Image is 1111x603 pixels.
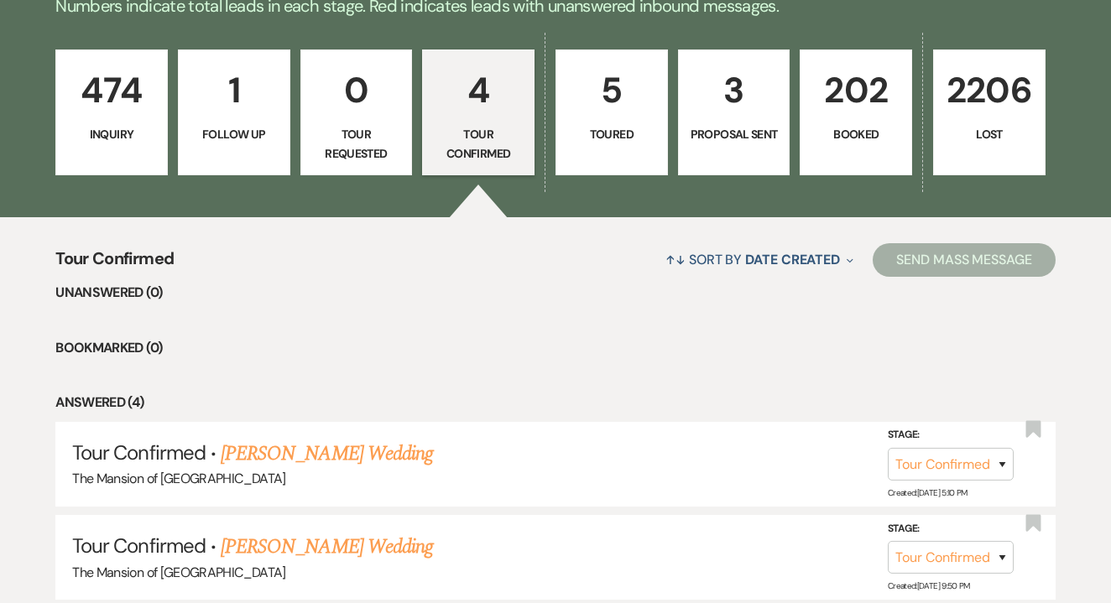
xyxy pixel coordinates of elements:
[55,392,1056,413] li: Answered (4)
[300,49,413,175] a: 0Tour Requested
[72,564,286,581] span: The Mansion of [GEOGRAPHIC_DATA]
[66,62,157,118] p: 474
[933,49,1046,175] a: 2206Lost
[178,49,290,175] a: 1Follow Up
[55,246,174,282] span: Tour Confirmed
[311,62,402,118] p: 0
[311,125,402,163] p: Tour Requested
[55,282,1056,304] li: Unanswered (0)
[944,125,1035,143] p: Lost
[678,49,790,175] a: 3Proposal Sent
[888,580,970,591] span: Created: [DATE] 9:50 PM
[55,337,1056,359] li: Bookmarked (0)
[66,125,157,143] p: Inquiry
[221,532,433,562] a: [PERSON_NAME] Wedding
[888,426,1014,444] label: Stage:
[72,470,286,487] span: The Mansion of [GEOGRAPHIC_DATA]
[189,125,279,143] p: Follow Up
[189,62,279,118] p: 1
[745,251,840,268] span: Date Created
[221,439,433,469] a: [PERSON_NAME] Wedding
[689,62,780,118] p: 3
[888,520,1014,538] label: Stage:
[800,49,912,175] a: 202Booked
[811,62,901,118] p: 202
[422,49,535,175] a: 4Tour Confirmed
[689,125,780,143] p: Proposal Sent
[566,125,657,143] p: Toured
[72,439,206,465] span: Tour Confirmed
[811,125,901,143] p: Booked
[433,62,524,118] p: 4
[566,62,657,118] p: 5
[873,243,1056,277] button: Send Mass Message
[433,125,524,163] p: Tour Confirmed
[659,237,860,282] button: Sort By Date Created
[72,533,206,559] span: Tour Confirmed
[55,49,168,175] a: 474Inquiry
[944,62,1035,118] p: 2206
[665,251,686,268] span: ↑↓
[888,487,968,498] span: Created: [DATE] 5:10 PM
[555,49,668,175] a: 5Toured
